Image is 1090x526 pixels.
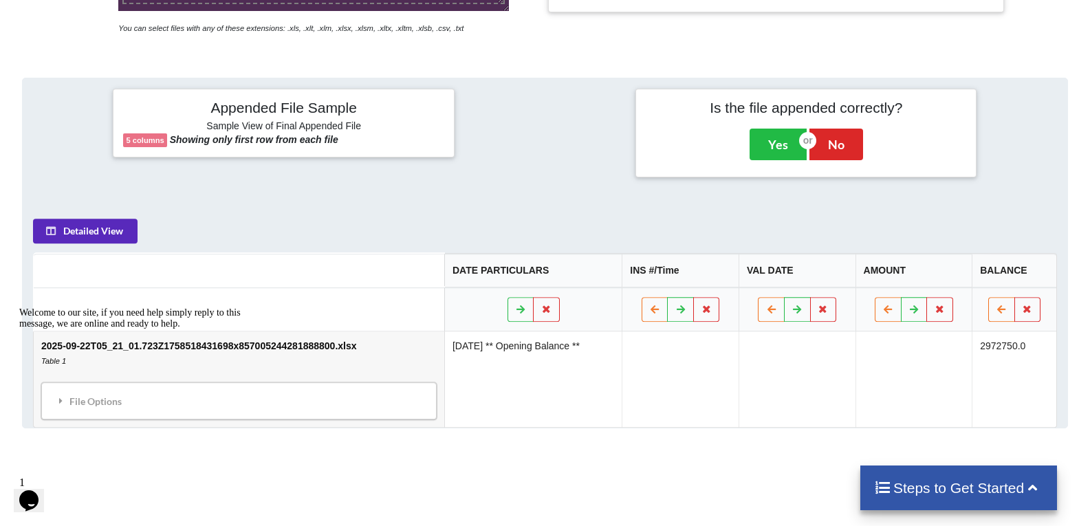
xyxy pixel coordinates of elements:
iframe: chat widget [14,471,58,512]
td: [DATE] ** Opening Balance ** [444,331,622,427]
th: VAL DATE [739,254,855,287]
h4: Appended File Sample [123,99,444,118]
button: Detailed View [33,219,138,243]
button: Yes [750,129,807,160]
i: You can select files with any of these extensions: .xls, .xlt, .xlm, .xlsx, .xlsm, .xltx, .xltm, ... [118,24,464,32]
td: 2972750.0 [972,331,1056,427]
th: BALANCE [972,254,1056,287]
div: Welcome to our site, if you need help simply reply to this message, we are online and ready to help. [6,6,253,28]
th: INS #/Time [622,254,739,287]
h6: Sample View of Final Appended File [123,120,444,134]
b: Showing only first row from each file [170,134,338,145]
iframe: chat widget [14,302,261,464]
b: 5 columns [126,136,164,144]
th: AMOUNT [855,254,972,287]
button: No [809,129,863,160]
span: Welcome to our site, if you need help simply reply to this message, we are online and ready to help. [6,6,227,27]
h4: Steps to Get Started [874,479,1044,496]
div: File Options [45,386,433,415]
th: DATE PARTICULARS [444,254,622,287]
h4: Is the file appended correctly? [646,99,966,116]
